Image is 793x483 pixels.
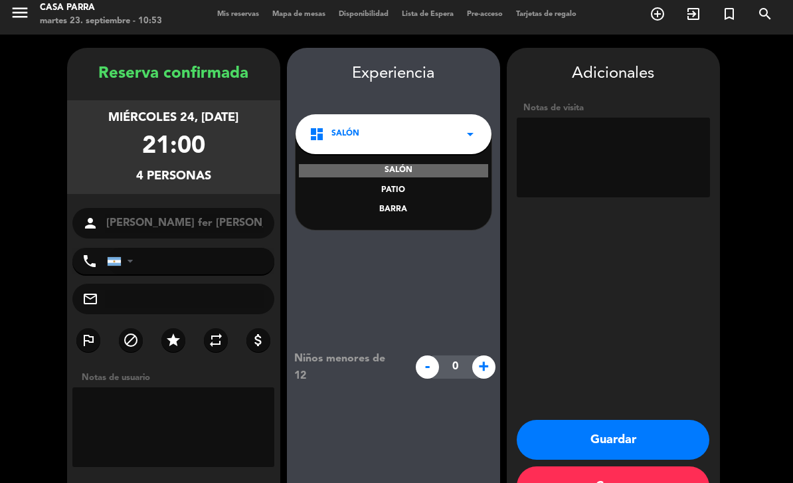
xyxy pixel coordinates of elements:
div: martes 23. septiembre - 10:53 [40,15,162,28]
i: arrow_drop_down [462,126,478,142]
div: Casa Parra [40,1,162,15]
span: RESERVAR MESA [640,3,675,25]
div: miércoles 24, [DATE] [108,108,238,128]
i: block [123,332,139,348]
div: PATIO [309,184,478,197]
div: SALÓN [299,164,488,177]
i: exit_to_app [685,6,701,22]
div: Notas de usuario [75,371,280,385]
button: Guardar [517,420,709,460]
span: WALK IN [675,3,711,25]
i: phone [82,253,98,269]
div: 21:00 [142,128,205,167]
i: attach_money [250,332,266,348]
div: Niños menores de 12 [284,350,408,385]
div: 4 personas [136,167,211,186]
span: - [416,355,439,379]
div: Notas de visita [517,101,710,115]
i: search [757,6,773,22]
i: repeat [208,332,224,348]
i: person [82,215,98,231]
span: Reserva especial [711,3,747,25]
i: dashboard [309,126,325,142]
span: BUSCAR [747,3,783,25]
div: Reserva confirmada [67,61,280,87]
span: Mapa de mesas [266,11,332,18]
span: Disponibilidad [332,11,395,18]
i: menu [10,3,30,23]
span: Pre-acceso [460,11,509,18]
div: Adicionales [517,61,710,87]
span: Tarjetas de regalo [509,11,583,18]
div: Argentina: +54 [108,248,138,274]
span: Lista de Espera [395,11,460,18]
button: menu [10,3,30,27]
span: + [472,355,495,379]
span: SALÓN [331,128,359,141]
div: BARRA [309,203,478,217]
div: Experiencia [287,61,500,87]
i: add_circle_outline [650,6,665,22]
i: mail_outline [82,291,98,307]
span: Mis reservas [211,11,266,18]
i: outlined_flag [80,332,96,348]
i: star [165,332,181,348]
i: turned_in_not [721,6,737,22]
